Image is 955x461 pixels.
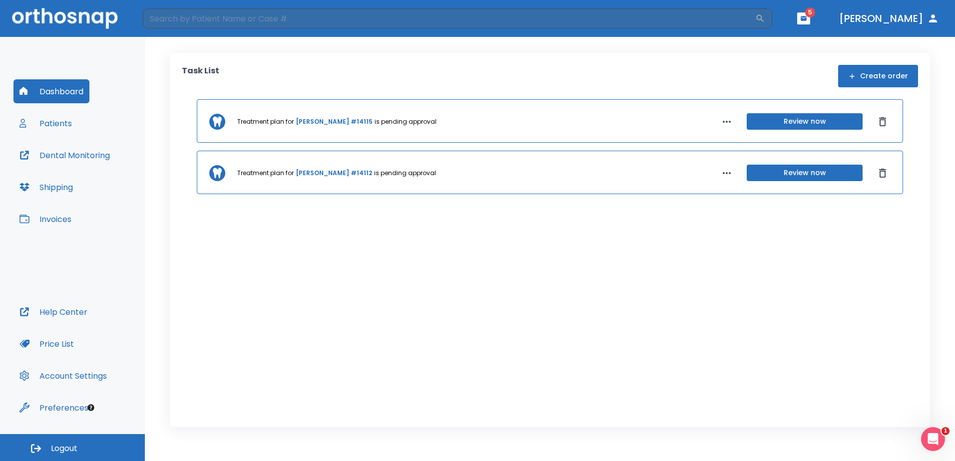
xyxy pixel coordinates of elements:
[51,443,77,454] span: Logout
[838,65,918,87] button: Create order
[747,113,863,130] button: Review now
[296,169,372,178] a: [PERSON_NAME] #14112
[13,332,80,356] button: Price List
[237,117,294,126] p: Treatment plan for
[375,117,437,126] p: is pending approval
[12,8,118,28] img: Orthosnap
[875,114,891,130] button: Dismiss
[942,427,950,435] span: 1
[835,9,943,27] button: [PERSON_NAME]
[875,165,891,181] button: Dismiss
[13,207,77,231] button: Invoices
[296,117,373,126] a: [PERSON_NAME] #14115
[237,169,294,178] p: Treatment plan for
[747,165,863,181] button: Review now
[374,169,436,178] p: is pending approval
[13,175,79,199] button: Shipping
[143,8,755,28] input: Search by Patient Name or Case #
[13,79,89,103] button: Dashboard
[86,403,95,412] div: Tooltip anchor
[921,427,945,451] iframe: Intercom live chat
[13,300,93,324] button: Help Center
[13,364,113,388] button: Account Settings
[805,7,815,17] span: 5
[13,143,116,167] button: Dental Monitoring
[13,396,94,420] button: Preferences
[182,65,219,87] p: Task List
[13,111,78,135] button: Patients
